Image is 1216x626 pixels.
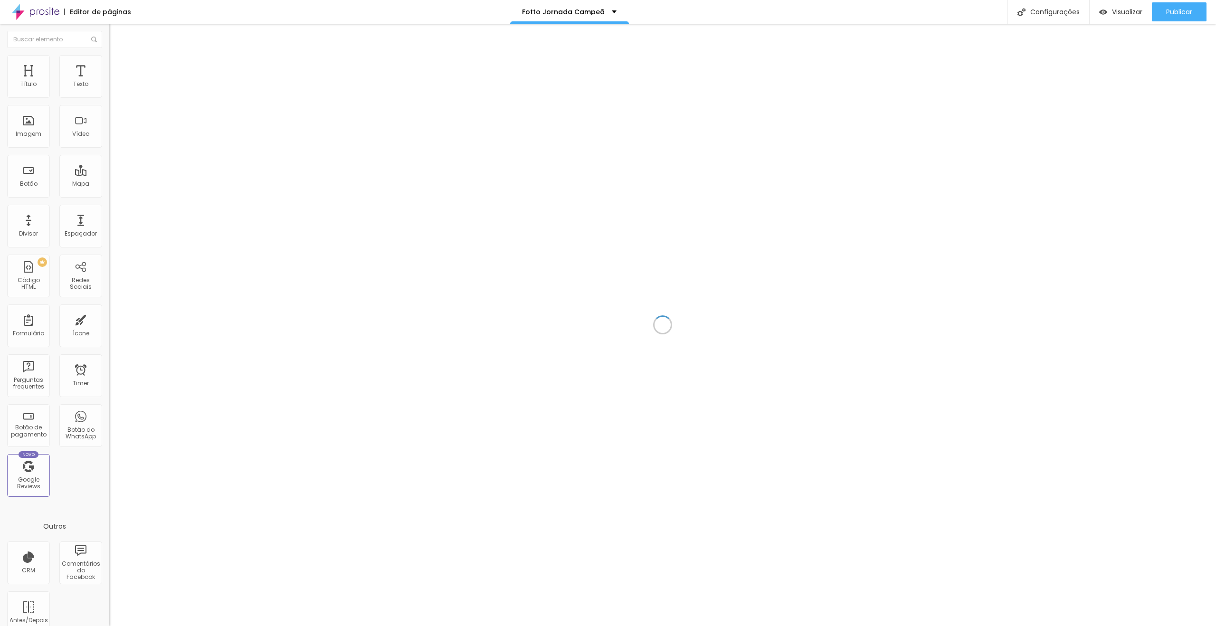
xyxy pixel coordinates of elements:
div: Formulário [13,330,44,337]
img: Icone [1017,8,1026,16]
span: Visualizar [1112,8,1142,16]
div: CRM [22,567,35,574]
input: Buscar elemento [7,31,102,48]
div: Botão [20,180,38,187]
div: Título [20,81,37,87]
div: Mapa [72,180,89,187]
img: view-1.svg [1099,8,1107,16]
p: Fotto Jornada Campeã [522,9,605,15]
button: Publicar [1152,2,1206,21]
div: Ícone [73,330,89,337]
div: Editor de páginas [64,9,131,15]
button: Visualizar [1090,2,1152,21]
div: Vídeo [72,131,89,137]
div: Espaçador [65,230,97,237]
div: Imagem [16,131,41,137]
div: Botão do WhatsApp [62,427,99,440]
div: Timer [73,380,89,387]
div: Botão de pagamento [9,424,47,438]
div: Google Reviews [9,476,47,490]
div: Divisor [19,230,38,237]
div: Antes/Depois [9,617,47,624]
span: Publicar [1166,8,1192,16]
img: Icone [91,37,97,42]
div: Perguntas frequentes [9,377,47,390]
div: Novo [19,451,39,458]
div: Código HTML [9,277,47,291]
div: Texto [73,81,88,87]
div: Comentários do Facebook [62,560,99,581]
div: Redes Sociais [62,277,99,291]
